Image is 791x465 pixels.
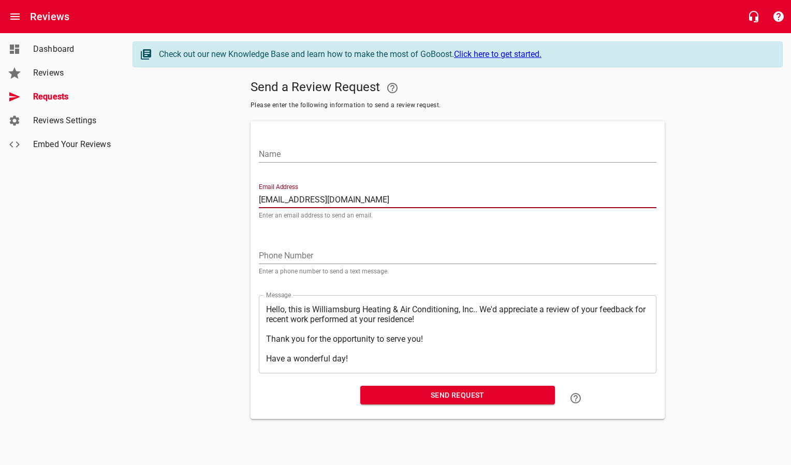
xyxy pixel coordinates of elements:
[259,212,656,219] p: Enter an email address to send an email.
[369,389,547,402] span: Send Request
[30,8,69,25] h6: Reviews
[251,100,665,111] span: Please enter the following information to send a review request.
[259,184,298,190] label: Email Address
[33,67,112,79] span: Reviews
[563,386,588,411] a: Learn how to "Send a Review Request"
[159,48,772,61] div: Check out our new Knowledge Base and learn how to make the most of GoBoost.
[33,43,112,55] span: Dashboard
[33,114,112,127] span: Reviews Settings
[380,76,405,100] a: Your Google or Facebook account must be connected to "Send a Review Request"
[33,91,112,103] span: Requests
[766,4,791,29] button: Support Portal
[741,4,766,29] button: Live Chat
[266,304,649,364] textarea: Hello, this is Williamsburg Heating & Air Conditioning, Inc.. We'd appreciate a review of your fe...
[259,268,656,274] p: Enter a phone number to send a text message.
[360,386,555,405] button: Send Request
[251,76,665,100] h5: Send a Review Request
[3,4,27,29] button: Open drawer
[33,138,112,151] span: Embed Your Reviews
[454,49,541,59] a: Click here to get started.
